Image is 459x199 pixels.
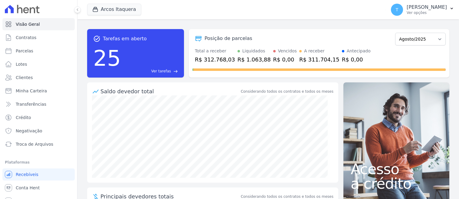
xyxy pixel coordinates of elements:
div: R$ 0,00 [273,55,297,64]
div: R$ 312.768,03 [195,55,235,64]
span: Lotes [16,61,27,67]
span: Recebíveis [16,171,38,177]
a: Transferências [2,98,75,110]
button: Arcos Itaquera [87,4,141,15]
div: R$ 0,00 [342,55,371,64]
div: 25 [93,42,121,74]
a: Ver tarefas east [123,68,178,74]
span: task_alt [93,35,100,42]
span: east [173,69,178,74]
div: R$ 311.704,15 [299,55,339,64]
div: Considerando todos os contratos e todos os meses [241,89,333,94]
div: Plataformas [5,159,72,166]
span: Contratos [16,35,36,41]
p: [PERSON_NAME] [407,4,447,10]
div: Liquidados [242,48,265,54]
a: Recebíveis [2,168,75,181]
a: Troca de Arquivos [2,138,75,150]
span: Crédito [16,114,31,121]
a: Conta Hent [2,182,75,194]
span: T [396,8,398,12]
span: Conta Hent [16,185,40,191]
div: Vencidos [278,48,297,54]
div: Posição de parcelas [205,35,252,42]
span: Negativação [16,128,42,134]
span: Ver tarefas [151,68,171,74]
span: Minha Carteira [16,88,47,94]
a: Clientes [2,71,75,84]
a: Parcelas [2,45,75,57]
button: T [PERSON_NAME] Ver opções [386,1,459,18]
span: Visão Geral [16,21,40,27]
div: Total a receber [195,48,235,54]
span: Transferências [16,101,46,107]
a: Crédito [2,111,75,124]
a: Contratos [2,32,75,44]
span: Parcelas [16,48,33,54]
div: A receber [304,48,325,54]
span: Troca de Arquivos [16,141,53,147]
a: Minha Carteira [2,85,75,97]
a: Negativação [2,125,75,137]
span: a crédito [351,176,442,191]
span: Tarefas em aberto [103,35,147,42]
a: Lotes [2,58,75,70]
a: Visão Geral [2,18,75,30]
div: Antecipado [347,48,371,54]
p: Ver opções [407,10,447,15]
span: Clientes [16,75,33,81]
span: Acesso [351,162,442,176]
div: R$ 1.063,88 [238,55,271,64]
div: Saldo devedor total [100,87,240,95]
